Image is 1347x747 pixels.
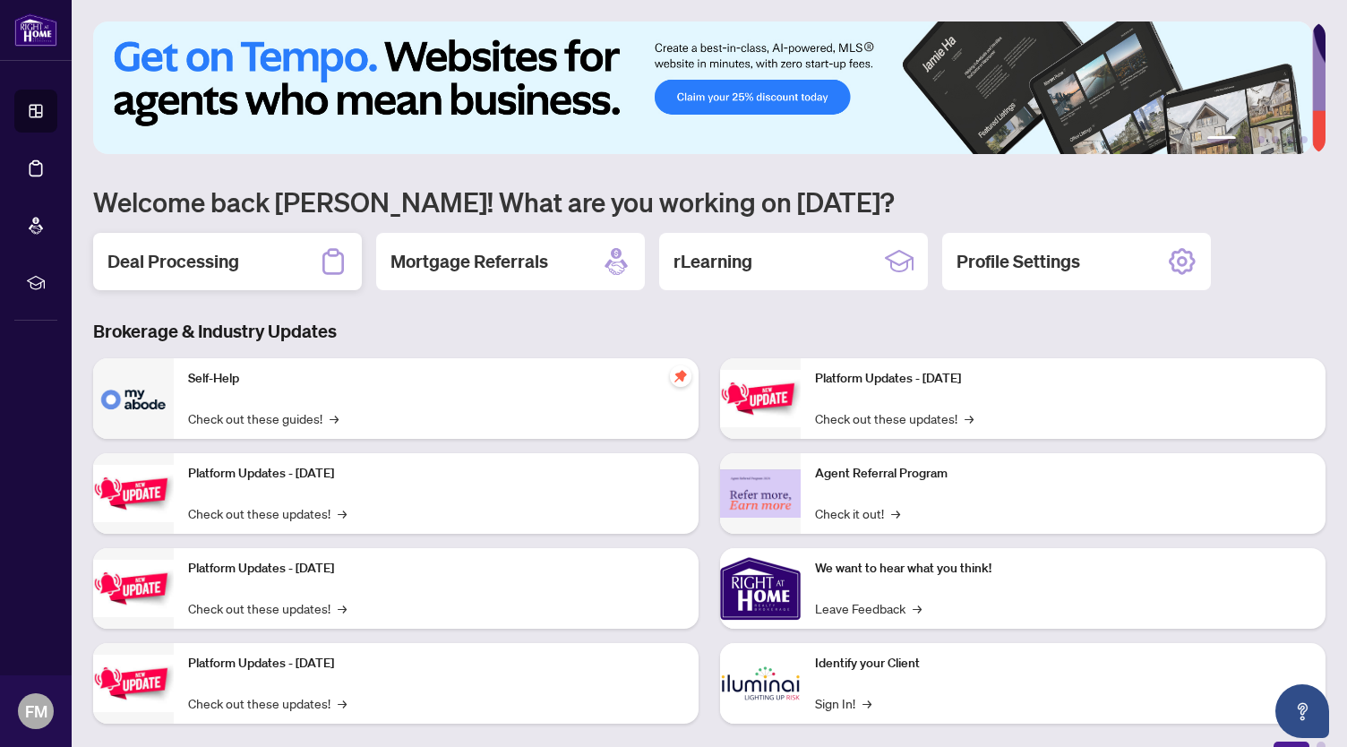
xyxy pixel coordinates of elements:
span: → [338,598,347,618]
h2: Profile Settings [957,249,1080,274]
img: Agent Referral Program [720,469,801,519]
span: → [862,693,871,713]
img: Slide 0 [93,21,1312,154]
img: Platform Updates - July 21, 2025 [93,560,174,616]
h2: rLearning [673,249,752,274]
h2: Deal Processing [107,249,239,274]
img: Platform Updates - September 16, 2025 [93,465,174,521]
p: Platform Updates - [DATE] [188,654,684,674]
span: → [338,693,347,713]
p: Platform Updates - [DATE] [815,369,1311,389]
span: FM [25,699,47,724]
button: 3 [1257,136,1265,143]
img: logo [14,13,57,47]
span: → [891,503,900,523]
p: Agent Referral Program [815,464,1311,484]
p: Platform Updates - [DATE] [188,559,684,579]
a: Leave Feedback→ [815,598,922,618]
h1: Welcome back [PERSON_NAME]! What are you working on [DATE]? [93,185,1326,219]
button: 5 [1286,136,1293,143]
p: Platform Updates - [DATE] [188,464,684,484]
span: → [338,503,347,523]
a: Check out these updates!→ [188,598,347,618]
p: Identify your Client [815,654,1311,674]
h3: Brokerage & Industry Updates [93,319,1326,344]
button: Open asap [1275,684,1329,738]
p: We want to hear what you think! [815,559,1311,579]
a: Check out these updates!→ [188,693,347,713]
span: → [913,598,922,618]
a: Check out these updates!→ [815,408,974,428]
span: pushpin [670,365,691,387]
button: 4 [1272,136,1279,143]
a: Check out these guides!→ [188,408,339,428]
a: Sign In!→ [815,693,871,713]
button: 2 [1243,136,1250,143]
a: Check it out!→ [815,503,900,523]
button: 1 [1207,136,1236,143]
img: We want to hear what you think! [720,548,801,629]
p: Self-Help [188,369,684,389]
a: Check out these updates!→ [188,503,347,523]
img: Platform Updates - July 8, 2025 [93,655,174,711]
span: → [965,408,974,428]
h2: Mortgage Referrals [390,249,548,274]
img: Identify your Client [720,643,801,724]
img: Self-Help [93,358,174,439]
button: 6 [1300,136,1308,143]
span: → [330,408,339,428]
img: Platform Updates - June 23, 2025 [720,370,801,426]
